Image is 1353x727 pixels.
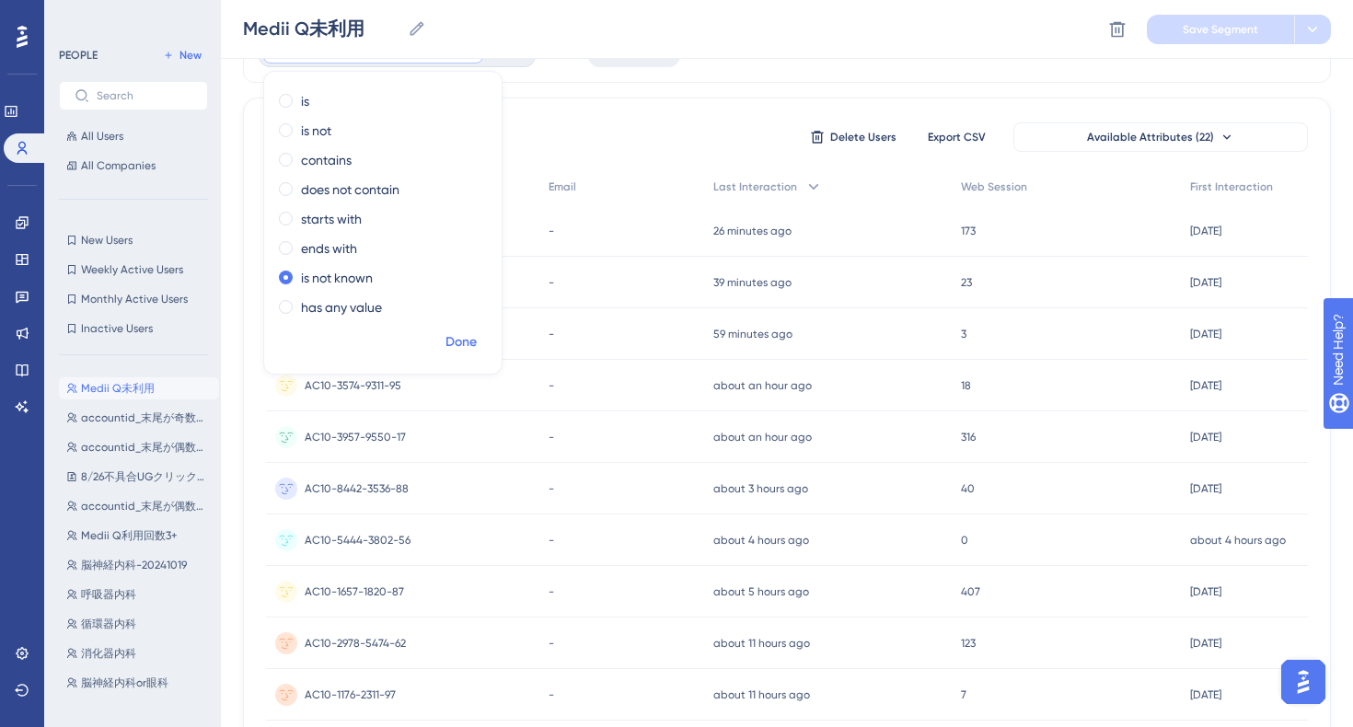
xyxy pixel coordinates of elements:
[435,326,487,359] button: Done
[97,89,192,102] input: Search
[59,317,208,340] button: Inactive Users
[713,534,809,547] time: about 4 hours ago
[1276,654,1331,710] iframe: UserGuiding AI Assistant Launcher
[961,327,966,341] span: 3
[59,583,219,606] button: 呼吸器内科
[549,481,554,496] span: -
[179,48,202,63] span: New
[1190,534,1286,547] time: about 4 hours ago
[305,584,404,599] span: AC10-1657-1820-87
[1190,585,1221,598] time: [DATE]
[1183,22,1258,37] span: Save Segment
[549,636,554,651] span: -
[713,688,810,701] time: about 11 hours ago
[59,229,208,251] button: New Users
[301,90,309,112] label: is
[305,430,406,444] span: AC10-3957-9550-17
[961,378,971,393] span: 18
[43,5,115,27] span: Need Help?
[549,687,554,702] span: -
[81,440,212,455] span: accountid_末尾が偶数かつQ利用なし
[301,237,357,260] label: ends with
[961,179,1027,194] span: Web Session
[961,533,968,548] span: 0
[81,158,156,173] span: All Companies
[549,275,554,290] span: -
[713,637,810,650] time: about 11 hours ago
[81,233,133,248] span: New Users
[81,321,153,336] span: Inactive Users
[81,499,212,514] span: accountid_末尾が偶数かつ質問0
[1190,637,1221,650] time: [DATE]
[81,469,212,484] span: 8/26不具合UGクリックユーザー
[961,584,980,599] span: 407
[549,179,576,194] span: Email
[713,225,792,237] time: 26 minutes ago
[830,130,896,144] span: Delete Users
[81,617,136,631] span: 循環器内科
[305,636,406,651] span: AC10-2978-5474-62
[713,379,812,392] time: about an hour ago
[59,377,219,399] button: Medii Q未利用
[301,208,362,230] label: starts with
[81,262,183,277] span: Weekly Active Users
[59,288,208,310] button: Monthly Active Users
[549,533,554,548] span: -
[910,122,1002,152] button: Export CSV
[713,276,792,289] time: 39 minutes ago
[59,672,219,694] button: 脳神経内科or眼科
[445,331,477,353] span: Done
[713,328,792,340] time: 59 minutes ago
[301,149,352,171] label: contains
[301,120,331,142] label: is not
[1147,15,1294,44] button: Save Segment
[59,554,219,576] button: 脳神経内科-20241019
[305,481,409,496] span: AC10-8442-3536-88
[961,636,976,651] span: 123
[1190,379,1221,392] time: [DATE]
[713,482,808,495] time: about 3 hours ago
[1013,122,1308,152] button: Available Attributes (22)
[961,275,972,290] span: 23
[713,585,809,598] time: about 5 hours ago
[928,130,986,144] span: Export CSV
[59,436,219,458] button: accountid_末尾が偶数かつQ利用なし
[549,584,554,599] span: -
[81,410,212,425] span: accountid_末尾が奇数かつQ利用なし
[243,16,400,41] input: Segment Name
[81,558,187,572] span: 脳神経内科-20241019
[1190,328,1221,340] time: [DATE]
[961,481,975,496] span: 40
[713,179,797,194] span: Last Interaction
[156,44,208,66] button: New
[549,378,554,393] span: -
[59,125,208,147] button: All Users
[81,528,178,543] span: Medii Q利用回数3+
[713,431,812,444] time: about an hour ago
[81,675,168,690] span: 脳神経内科or眼科
[59,495,219,517] button: accountid_末尾が偶数かつ質問0
[59,642,219,664] button: 消化器内科
[301,179,399,201] label: does not contain
[305,687,396,702] span: AC10-1176-2311-97
[549,224,554,238] span: -
[59,407,219,429] button: accountid_末尾が奇数かつQ利用なし
[961,224,976,238] span: 173
[59,466,219,488] button: 8/26不具合UGクリックユーザー
[549,430,554,444] span: -
[1190,276,1221,289] time: [DATE]
[59,48,98,63] div: PEOPLE
[59,613,219,635] button: 循環器内科
[81,129,123,144] span: All Users
[1087,130,1214,144] span: Available Attributes (22)
[961,687,966,702] span: 7
[81,587,136,602] span: 呼吸器内科
[59,155,208,177] button: All Companies
[59,525,219,547] button: Medii Q利用回数3+
[1190,225,1221,237] time: [DATE]
[1190,179,1273,194] span: First Interaction
[301,296,382,318] label: has any value
[301,267,373,289] label: is not known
